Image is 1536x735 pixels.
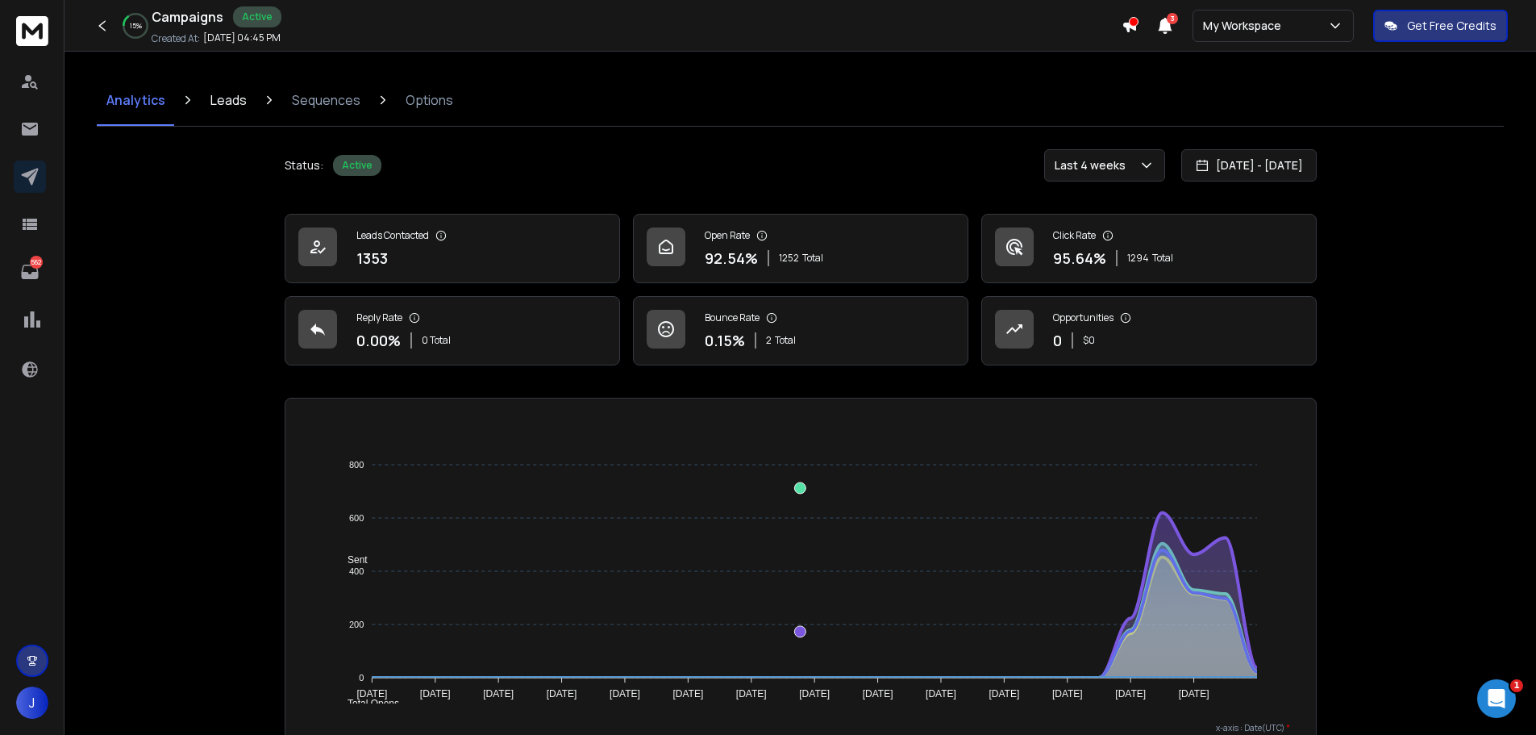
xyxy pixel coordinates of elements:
p: 15 % [130,21,142,31]
p: Created At: [152,32,200,45]
button: J [16,687,48,719]
p: $ 0 [1083,334,1095,347]
tspan: [DATE] [1179,688,1209,700]
p: Analytics [106,90,165,110]
span: 1252 [779,252,799,265]
p: Get Free Credits [1407,18,1496,34]
tspan: [DATE] [610,688,640,700]
span: Sent [335,554,368,566]
p: Options [406,90,453,110]
p: Status: [285,157,323,173]
p: Bounce Rate [705,311,760,324]
p: Sequences [292,90,360,110]
p: Leads Contacted [356,229,429,242]
tspan: 600 [349,513,364,523]
p: Click Rate [1053,229,1096,242]
span: 1 [1510,679,1523,692]
p: x-axis : Date(UTC) [311,722,1290,734]
a: Options [396,74,463,126]
p: Open Rate [705,229,750,242]
tspan: [DATE] [736,688,767,700]
p: 92.54 % [705,247,758,269]
span: 2 [766,334,772,347]
tspan: [DATE] [356,688,387,700]
p: 95.64 % [1053,247,1106,269]
span: 1294 [1127,252,1149,265]
p: 0.00 % [356,329,401,352]
div: Active [233,6,281,27]
p: Reply Rate [356,311,402,324]
div: Active [333,155,381,176]
a: 562 [14,256,46,288]
span: Total [775,334,796,347]
p: Last 4 weeks [1055,157,1132,173]
p: 0 Total [422,334,451,347]
button: Get Free Credits [1373,10,1508,42]
a: Analytics [97,74,175,126]
tspan: 200 [349,620,364,629]
tspan: [DATE] [1052,688,1083,700]
p: My Workspace [1203,18,1288,34]
tspan: 400 [349,566,364,576]
tspan: [DATE] [1115,688,1146,700]
tspan: [DATE] [672,688,703,700]
a: Sequences [282,74,370,126]
p: 0 [1053,329,1062,352]
tspan: 0 [359,673,364,683]
p: Leads [210,90,247,110]
button: [DATE] - [DATE] [1181,149,1317,182]
span: Total Opens [335,698,399,709]
tspan: [DATE] [926,688,956,700]
p: [DATE] 04:45 PM [203,31,281,44]
a: Opportunities0$0 [981,296,1317,365]
tspan: [DATE] [863,688,893,700]
tspan: 800 [349,460,364,470]
p: 1353 [356,247,388,269]
p: Opportunities [1053,311,1113,324]
a: Leads [201,74,256,126]
span: 3 [1167,13,1178,24]
p: 562 [30,256,43,269]
p: 0.15 % [705,329,745,352]
tspan: [DATE] [483,688,514,700]
a: Leads Contacted1353 [285,214,620,283]
tspan: [DATE] [547,688,577,700]
h1: Campaigns [152,7,223,27]
span: Total [1152,252,1173,265]
tspan: [DATE] [420,688,451,700]
span: Total [802,252,823,265]
iframe: Intercom live chat [1477,679,1516,718]
tspan: [DATE] [799,688,830,700]
a: Bounce Rate0.15%2Total [633,296,968,365]
a: Reply Rate0.00%0 Total [285,296,620,365]
a: Open Rate92.54%1252Total [633,214,968,283]
tspan: [DATE] [989,688,1020,700]
a: Click Rate95.64%1294Total [981,214,1317,283]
